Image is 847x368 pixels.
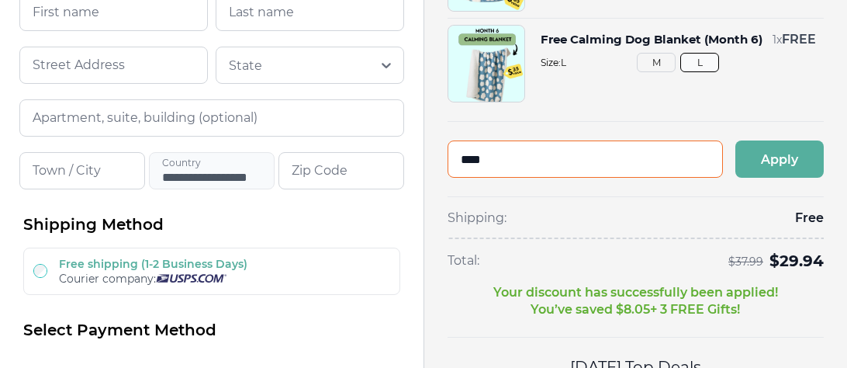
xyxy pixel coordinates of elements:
[769,252,824,270] span: $ 29.94
[541,57,816,68] span: Size: L
[795,210,824,227] span: Free
[541,31,762,48] button: Free Calming Dog Blanket (Month 6)
[448,210,506,227] span: Shipping:
[680,53,719,72] button: L
[448,26,524,102] img: Free Calming Dog Blanket (Month 6)
[493,284,778,318] p: Your discount has successfully been applied! You’ve saved $ 8.05 + 3 FREE Gifts!
[59,272,156,286] span: Courier company:
[637,53,676,72] button: M
[59,257,247,271] label: Free shipping (1-2 Business Days)
[23,320,400,341] h2: Select Payment Method
[773,33,782,47] span: 1 x
[448,252,479,269] span: Total:
[728,255,763,268] span: $ 37.99
[23,214,400,235] h2: Shipping Method
[782,32,816,47] span: FREE
[735,141,824,178] button: Apply
[156,274,226,283] img: Usps courier company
